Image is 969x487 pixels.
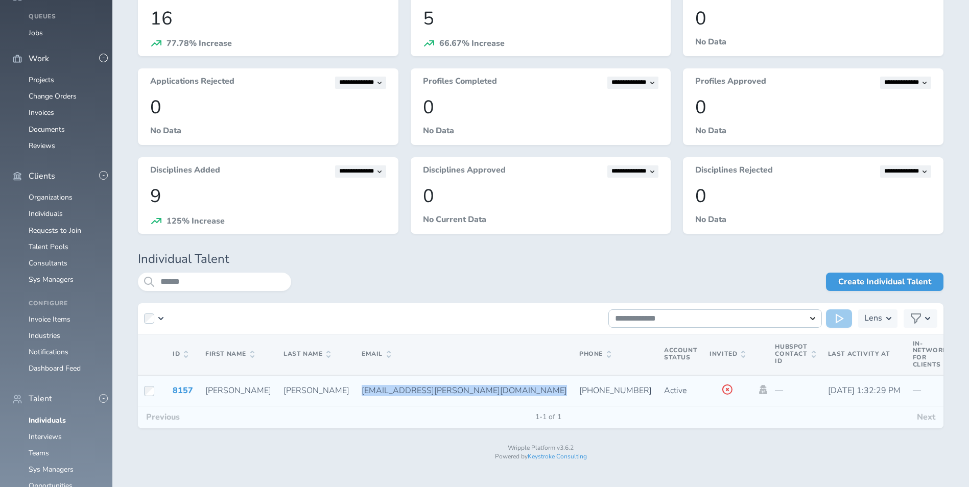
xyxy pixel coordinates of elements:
span: 77.78% Increase [167,38,232,49]
a: 8157 [173,385,193,396]
a: Consultants [29,258,67,268]
span: Active [664,385,687,396]
button: Lens [858,309,897,328]
p: Powered by [138,453,943,460]
span: Invited [710,351,745,358]
p: 0 [695,97,931,118]
p: — [775,386,815,395]
span: No Current Data [423,214,486,225]
a: Invoice Items [29,314,70,324]
h3: Disciplines Approved [423,165,506,178]
button: Next [909,406,943,428]
span: No Data [423,125,454,136]
span: Hubspot Contact Id [775,344,815,364]
span: No Data [695,125,726,136]
button: Run Action [826,309,852,328]
a: Sys Managers [29,465,74,474]
span: [PERSON_NAME] [205,385,271,396]
span: 1-1 of 1 [527,413,570,421]
a: Notifications [29,347,68,357]
h3: Profiles Completed [423,77,497,89]
span: 66.67% Increase [439,38,505,49]
span: ID [173,351,188,358]
p: 0 [695,186,931,207]
a: Teams [29,448,49,458]
span: First Name [205,351,254,358]
h3: Disciplines Added [150,165,220,178]
a: Organizations [29,192,73,202]
span: Last Activity At [828,350,890,358]
span: Clients [29,172,55,181]
a: Projects [29,75,54,85]
span: No Data [150,125,181,136]
p: 5 [423,8,659,29]
a: Keystroke Consulting [528,452,587,460]
a: Individuals [29,209,63,218]
p: 0 [695,8,931,29]
p: 0 [150,97,386,118]
h4: Queues [29,13,100,20]
span: [PHONE_NUMBER] [579,385,652,396]
p: 0 [423,97,659,118]
a: Documents [29,125,65,134]
a: Requests to Join [29,226,81,235]
span: Work [29,54,49,63]
p: 16 [150,8,386,29]
button: Previous [138,406,188,428]
h4: Configure [29,300,100,307]
button: - [99,54,108,62]
a: Interviews [29,432,62,442]
a: Individuals [29,416,66,425]
span: Talent [29,394,52,403]
p: 9 [150,186,386,207]
span: Last Name [283,351,330,358]
a: Reviews [29,141,55,151]
h1: Individual Talent [138,252,943,266]
a: Industries [29,331,60,340]
a: Talent Pools [29,242,68,252]
h3: Profiles Approved [695,77,766,89]
span: [PERSON_NAME] [283,385,349,396]
span: [EMAIL_ADDRESS][PERSON_NAME][DOMAIN_NAME] [362,385,567,396]
p: 0 [423,186,659,207]
span: Email [362,351,391,358]
span: No Data [695,214,726,225]
a: Sys Managers [29,275,74,284]
button: - [99,171,108,180]
a: Change Orders [29,91,77,101]
h3: Lens [864,309,882,328]
a: Impersonate [758,385,769,394]
span: Phone [579,351,611,358]
span: Account Status [664,346,697,361]
a: Invoices [29,108,54,117]
span: No Data [695,36,726,47]
button: - [99,394,108,403]
span: 125% Increase [167,215,225,227]
p: Wripple Platform v3.6.2 [138,445,943,452]
span: — [913,385,921,396]
a: Dashboard Feed [29,363,81,373]
a: Jobs [29,28,43,38]
span: [DATE] 1:32:29 PM [828,385,901,396]
h3: Applications Rejected [150,77,234,89]
span: In-Network for Clients [913,339,947,369]
h3: Disciplines Rejected [695,165,773,178]
a: Create Individual Talent [826,273,943,291]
